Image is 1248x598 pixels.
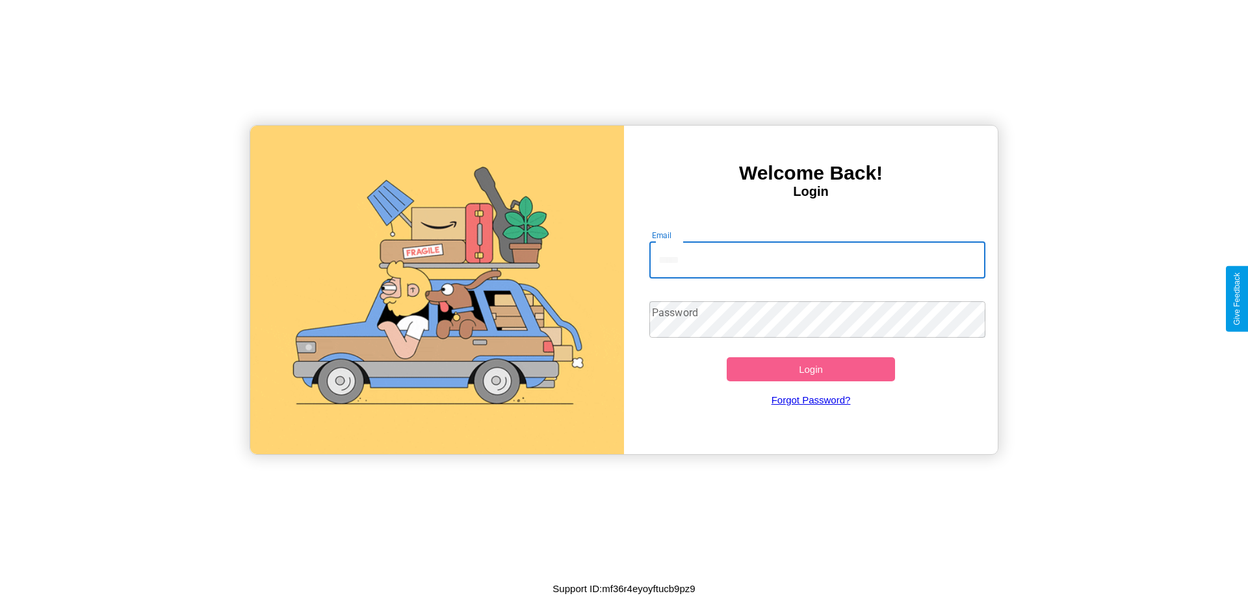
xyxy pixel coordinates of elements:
button: Login [727,357,895,381]
a: Forgot Password? [643,381,980,418]
img: gif [250,126,624,454]
label: Email [652,230,672,241]
p: Support ID: mf36r4eyoyftucb9pz9 [552,580,695,597]
div: Give Feedback [1232,273,1241,325]
h3: Welcome Back! [624,162,998,184]
h4: Login [624,184,998,199]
